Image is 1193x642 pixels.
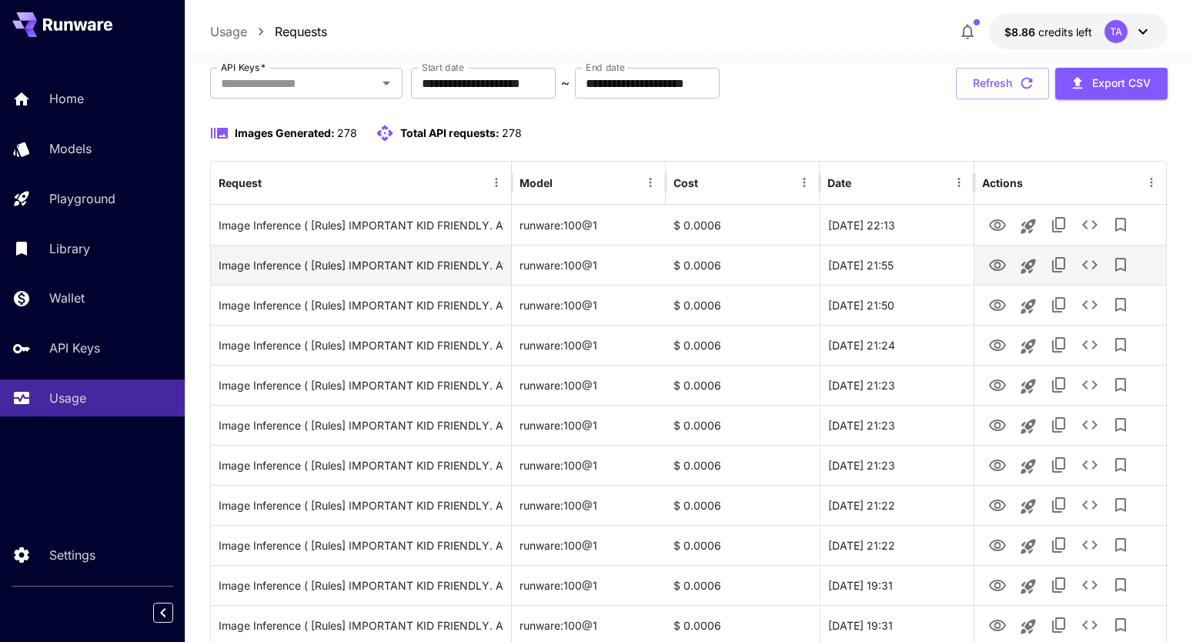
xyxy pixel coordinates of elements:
[1105,570,1136,600] button: Add to library
[982,489,1013,520] button: View Image
[219,526,503,565] div: Click to copy prompt
[554,172,576,193] button: Sort
[1044,209,1074,240] button: Copy TaskUUID
[1141,172,1162,193] button: Menu
[1074,249,1105,280] button: See details
[673,176,698,189] div: Cost
[666,405,820,445] div: $ 0.0006
[512,245,666,285] div: runware:100@1
[235,126,335,139] span: Images Generated:
[1105,410,1136,440] button: Add to library
[1074,289,1105,320] button: See details
[700,172,721,193] button: Sort
[49,289,85,307] p: Wallet
[49,189,115,208] p: Playground
[210,22,247,41] a: Usage
[989,14,1168,49] button: $8.85502TA
[1044,410,1074,440] button: Copy TaskUUID
[820,565,974,605] div: 24 Aug, 2025 19:31
[512,365,666,405] div: runware:100@1
[1044,329,1074,360] button: Copy TaskUUID
[1104,20,1128,43] div: TA
[49,339,100,357] p: API Keys
[486,172,507,193] button: Menu
[982,209,1013,240] button: View Image
[666,485,820,525] div: $ 0.0006
[820,245,974,285] div: 24 Aug, 2025 21:55
[219,246,503,285] div: Click to copy prompt
[1013,491,1044,522] button: Launch in playground
[982,609,1013,640] button: View Image
[376,72,397,94] button: Open
[512,525,666,565] div: runware:100@1
[1013,211,1044,242] button: Launch in playground
[512,565,666,605] div: runware:100@1
[820,485,974,525] div: 24 Aug, 2025 21:22
[820,325,974,365] div: 24 Aug, 2025 21:24
[586,61,624,74] label: End date
[219,446,503,485] div: Click to copy prompt
[1074,410,1105,440] button: See details
[520,176,553,189] div: Model
[512,325,666,365] div: runware:100@1
[422,61,464,74] label: Start date
[49,139,92,158] p: Models
[49,546,95,564] p: Settings
[1013,611,1044,642] button: Launch in playground
[1105,209,1136,240] button: Add to library
[275,22,327,41] a: Requests
[666,245,820,285] div: $ 0.0006
[49,389,86,407] p: Usage
[982,329,1013,360] button: View Image
[1013,531,1044,562] button: Launch in playground
[982,409,1013,440] button: View Image
[666,365,820,405] div: $ 0.0006
[982,249,1013,280] button: View Image
[219,366,503,405] div: Click to copy prompt
[666,525,820,565] div: $ 0.0006
[1074,610,1105,640] button: See details
[153,603,173,623] button: Collapse sidebar
[210,22,327,41] nav: breadcrumb
[820,525,974,565] div: 24 Aug, 2025 21:22
[1013,331,1044,362] button: Launch in playground
[1105,249,1136,280] button: Add to library
[1044,369,1074,400] button: Copy TaskUUID
[219,206,503,245] div: Click to copy prompt
[1074,530,1105,560] button: See details
[820,445,974,485] div: 24 Aug, 2025 21:23
[219,176,262,189] div: Request
[49,89,84,108] p: Home
[982,449,1013,480] button: View Image
[1013,251,1044,282] button: Launch in playground
[853,172,874,193] button: Sort
[512,485,666,525] div: runware:100@1
[49,239,90,258] p: Library
[982,289,1013,320] button: View Image
[666,565,820,605] div: $ 0.0006
[640,172,661,193] button: Menu
[1074,209,1105,240] button: See details
[982,529,1013,560] button: View Image
[820,285,974,325] div: 24 Aug, 2025 21:50
[1038,25,1092,38] span: credits left
[512,285,666,325] div: runware:100@1
[221,61,266,74] label: API Keys
[666,445,820,485] div: $ 0.0006
[1044,249,1074,280] button: Copy TaskUUID
[165,599,185,627] div: Collapse sidebar
[1105,610,1136,640] button: Add to library
[400,126,500,139] span: Total API requests:
[1105,490,1136,520] button: Add to library
[219,486,503,525] div: Click to copy prompt
[1044,450,1074,480] button: Copy TaskUUID
[982,569,1013,600] button: View Image
[982,369,1013,400] button: View Image
[1044,610,1074,640] button: Copy TaskUUID
[512,445,666,485] div: runware:100@1
[666,205,820,245] div: $ 0.0006
[666,325,820,365] div: $ 0.0006
[1044,530,1074,560] button: Copy TaskUUID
